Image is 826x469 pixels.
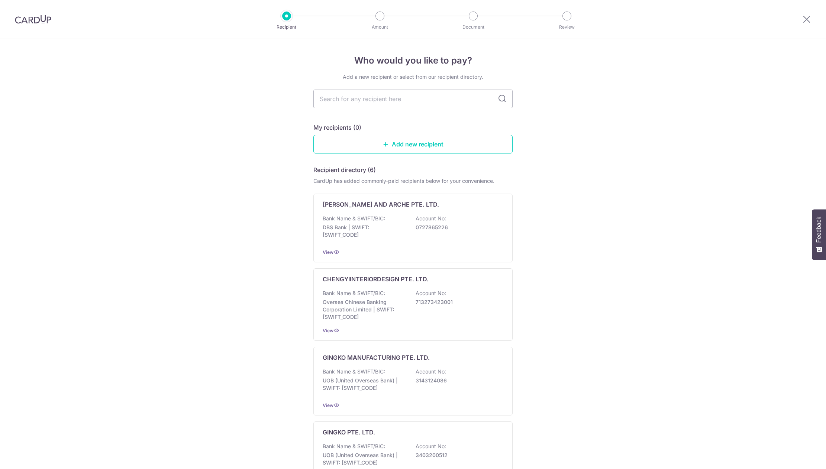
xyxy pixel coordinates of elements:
[323,249,333,255] a: View
[416,368,446,375] p: Account No:
[323,215,385,222] p: Bank Name & SWIFT/BIC:
[323,298,406,321] p: Oversea Chinese Banking Corporation Limited | SWIFT: [SWIFT_CODE]
[313,54,513,67] h4: Who would you like to pay?
[416,298,499,306] p: 713273423001
[323,328,333,333] a: View
[323,353,430,362] p: GINGKO MANUFACTURING PTE. LTD.
[416,377,499,384] p: 3143124086
[313,135,513,153] a: Add new recipient
[352,23,407,31] p: Amount
[816,217,822,243] span: Feedback
[259,23,314,31] p: Recipient
[323,200,439,209] p: [PERSON_NAME] AND ARCHE PTE. LTD.
[539,23,594,31] p: Review
[323,428,375,437] p: GINGKO PTE. LTD.
[323,290,385,297] p: Bank Name & SWIFT/BIC:
[323,368,385,375] p: Bank Name & SWIFT/BIC:
[416,443,446,450] p: Account No:
[416,215,446,222] p: Account No:
[323,224,406,239] p: DBS Bank | SWIFT: [SWIFT_CODE]
[778,447,819,465] iframe: Opens a widget where you can find more information
[313,177,513,185] div: CardUp has added commonly-paid recipients below for your convenience.
[323,402,333,408] a: View
[313,123,361,132] h5: My recipients (0)
[323,443,385,450] p: Bank Name & SWIFT/BIC:
[323,452,406,466] p: UOB (United Overseas Bank) | SWIFT: [SWIFT_CODE]
[812,209,826,260] button: Feedback - Show survey
[313,165,376,174] h5: Recipient directory (6)
[323,377,406,392] p: UOB (United Overseas Bank) | SWIFT: [SWIFT_CODE]
[416,224,499,231] p: 0727865226
[313,73,513,81] div: Add a new recipient or select from our recipient directory.
[416,452,499,459] p: 3403200512
[446,23,501,31] p: Document
[323,275,429,284] p: CHENGYIINTERIORDESIGN PTE. LTD.
[416,290,446,297] p: Account No:
[15,15,51,24] img: CardUp
[313,90,513,108] input: Search for any recipient here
